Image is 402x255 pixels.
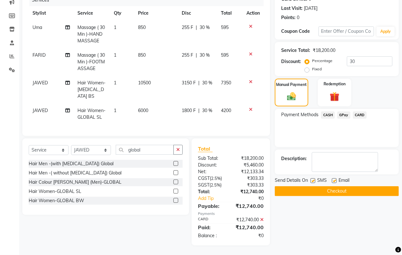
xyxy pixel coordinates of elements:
img: _cash.svg [284,91,299,102]
img: _gift.svg [327,91,342,103]
span: GPay [337,111,350,119]
div: Hair Women-GLOBAL BW [29,197,84,204]
div: ₹12,740.00 [231,216,268,223]
span: Send Details On [275,177,308,185]
div: Payable: [193,202,231,210]
span: Hair Women-GLOBAL SL [77,108,106,120]
div: Total: [193,188,231,195]
span: 6000 [138,108,148,113]
div: Net: [193,168,231,175]
span: 1800 F [182,107,196,114]
div: Hair Men -(with [MEDICAL_DATA]) Global [29,160,113,167]
div: Discount: [193,162,231,168]
div: Paid: [193,223,231,231]
span: 30 % [200,24,210,31]
th: Qty [110,6,134,20]
span: 2.5% [211,182,220,188]
input: Search or Scan [116,145,174,155]
span: | [198,80,200,86]
span: 595 [221,52,229,58]
span: | [198,107,200,114]
span: 1 [114,52,116,58]
span: CASH [321,111,335,119]
span: JAWED [33,108,48,113]
span: Uma [33,25,42,30]
span: 10500 [138,80,151,86]
div: Hair Men -( without [MEDICAL_DATA]) Global [29,170,121,176]
span: 1 [114,80,116,86]
span: 255 F [182,24,193,31]
span: 4200 [221,108,231,113]
label: Manual Payment [276,82,307,88]
th: Action [243,6,264,20]
span: 3150 F [182,80,196,86]
span: Total [198,145,213,152]
input: Enter Offer / Coupon Code [318,26,374,36]
div: Service Total: [281,47,310,54]
div: ₹0 [237,195,268,202]
span: 30 % [200,52,210,59]
th: Stylist [29,6,74,20]
label: Percentage [312,58,333,64]
label: Redemption [324,81,346,87]
span: Massage ( 30 Min )-FOOTMASSAGE [77,52,105,71]
div: ₹5,460.00 [231,162,268,168]
span: Massage ( 30 Min )-HAND MASSAGE [77,25,105,44]
div: 0 [297,14,299,21]
div: Description: [281,155,307,162]
span: 850 [138,25,146,30]
span: 595 [221,25,229,30]
a: Add Tip [193,195,237,202]
div: ₹0 [231,232,268,239]
span: 1 [114,25,116,30]
span: 2.5% [211,176,221,181]
div: ( ) [193,182,231,188]
span: Payment Methods [281,111,318,118]
div: ₹12,740.00 [231,202,268,210]
div: Discount: [281,58,301,65]
div: ₹303.33 [231,175,268,182]
span: CGST [198,175,210,181]
div: Hair Colour [PERSON_NAME] (Men)-GLOBAL [29,179,121,186]
div: Coupon Code [281,28,318,35]
button: Checkout [275,186,399,196]
div: Last Visit: [281,5,303,12]
div: CARD [193,216,231,223]
div: ₹18,200.00 [313,47,335,54]
span: | [196,24,197,31]
span: | [196,52,197,59]
div: ₹12,740.00 [231,188,268,195]
span: 255 F [182,52,193,59]
span: JAWED [33,80,48,86]
div: Sub Total: [193,155,231,162]
div: ₹12,133.34 [231,168,268,175]
span: CARD [353,111,367,119]
div: ₹303.33 [231,182,268,188]
div: Balance : [193,232,231,239]
span: SGST [198,182,209,188]
span: SMS [317,177,327,185]
span: Email [339,177,349,185]
span: Hair Women-[MEDICAL_DATA] BS [77,80,106,99]
label: Fixed [312,66,322,72]
div: Hair Women-GLOBAL SL [29,188,81,195]
div: [DATE] [304,5,318,12]
span: 30 % [202,80,212,86]
div: Points: [281,14,296,21]
span: 30 % [202,107,212,114]
div: Payments [198,211,264,216]
span: 7350 [221,80,231,86]
div: ( ) [193,175,231,182]
th: Total [217,6,243,20]
th: Service [74,6,110,20]
th: Price [134,6,178,20]
button: Apply [376,27,395,36]
span: 1 [114,108,116,113]
span: FARID [33,52,46,58]
div: ₹12,740.00 [231,223,268,231]
th: Disc [178,6,217,20]
span: 850 [138,52,146,58]
div: ₹18,200.00 [231,155,268,162]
